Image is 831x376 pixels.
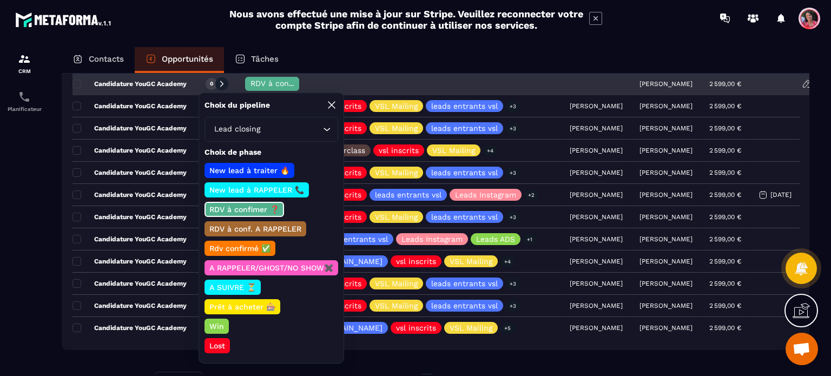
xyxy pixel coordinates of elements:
p: Candidature YouGC Academy [72,80,187,88]
p: Candidature YouGC Academy [72,190,187,199]
p: VSL Mailing [450,324,492,332]
p: Tâches [251,54,279,64]
p: +3 [506,123,520,134]
p: leads entrants vsl [375,191,441,199]
p: New lead à traiter 🔥 [208,165,291,176]
p: +3 [506,212,520,223]
p: Candidature YouGC Academy [72,102,187,110]
p: [DOMAIN_NAME] [321,324,382,332]
p: Candidature YouGC Academy [72,279,187,288]
p: Prêt à acheter 🎰 [208,301,277,312]
p: VSL Mailing [375,213,418,221]
p: Opportunités [162,54,213,64]
p: +5 [500,322,515,334]
p: 2 599,00 € [709,169,741,176]
p: 0 [210,80,213,88]
p: VSL Mailing [375,124,418,132]
p: [PERSON_NAME] [639,324,692,332]
p: RDV à conf. A RAPPELER [208,223,303,234]
p: leads entrants vsl [431,302,498,309]
p: 2 599,00 € [709,258,741,265]
p: [PERSON_NAME] [639,258,692,265]
span: RDV à confimer ❓ [250,79,320,88]
p: +3 [506,278,520,289]
p: Leads Instagram [401,235,463,243]
p: CRM [3,68,46,74]
p: [PERSON_NAME] [639,147,692,154]
div: Ouvrir le chat [786,333,818,365]
p: Rdv confirmé ✅ [208,243,272,254]
a: Tâches [224,47,289,73]
p: Candidature YouGC Academy [72,146,187,155]
p: 2 599,00 € [709,191,741,199]
p: Win [208,321,226,332]
p: Candidature YouGC Academy [72,235,187,243]
p: [PERSON_NAME] [639,235,692,243]
p: VSL Mailing [375,102,418,110]
p: vsl inscrits [396,324,436,332]
p: +3 [506,167,520,179]
p: Leads Instagram [455,191,516,199]
img: scheduler [18,90,31,103]
p: Planificateur [3,106,46,112]
p: Candidature YouGC Academy [72,324,187,332]
p: [PERSON_NAME] [639,102,692,110]
img: formation [18,52,31,65]
p: vsl inscrits [379,147,419,154]
p: [PERSON_NAME] [639,169,692,176]
p: 2 599,00 € [709,213,741,221]
p: Candidature YouGC Academy [72,168,187,177]
p: 2 599,00 € [709,280,741,287]
p: Candidature YouGC Academy [72,213,187,221]
p: vsl inscrits [396,258,436,265]
p: Candidature YouGC Academy [72,301,187,310]
p: A RAPPELER/GHOST/NO SHOW✖️ [208,262,335,273]
p: RDV à confimer ❓ [208,204,281,215]
p: +3 [506,101,520,112]
p: +1 [523,234,536,245]
p: Choix du pipeline [205,100,270,110]
p: leads entrants vsl [431,124,498,132]
p: leads entrants vsl [431,102,498,110]
p: VSL Mailing [432,147,475,154]
p: 2 599,00 € [709,324,741,332]
p: leads entrants vsl [431,213,498,221]
a: Opportunités [135,47,224,73]
p: VSL Mailing [450,258,492,265]
p: +2 [524,189,538,201]
p: 2 599,00 € [709,124,741,132]
p: 2 599,00 € [709,102,741,110]
p: [DOMAIN_NAME] [321,258,382,265]
input: Search for option [262,123,320,135]
p: VSL Mailing [375,169,418,176]
p: leads entrants vsl [321,235,388,243]
p: Candidature YouGC Academy [72,124,187,133]
p: +4 [483,145,497,156]
a: schedulerschedulerPlanificateur [3,82,46,120]
p: [PERSON_NAME] [639,124,692,132]
p: Choix de phase [205,147,338,157]
p: 2 599,00 € [709,147,741,154]
p: Leads ADS [476,235,515,243]
p: VSL Mailing [375,280,418,287]
p: A SUIVRE ⏳ [208,282,258,293]
p: Lost [208,340,227,351]
p: 2 599,00 € [709,302,741,309]
p: +4 [500,256,515,267]
p: [PERSON_NAME] [639,302,692,309]
p: +3 [506,300,520,312]
p: Contacts [89,54,124,64]
a: formationformationCRM [3,44,46,82]
p: 2 599,00 € [709,80,741,88]
p: [PERSON_NAME] [639,191,692,199]
p: [PERSON_NAME] [639,80,692,88]
h2: Nous avons effectué une mise à jour sur Stripe. Veuillez reconnecter votre compte Stripe afin de ... [229,8,584,31]
a: Contacts [62,47,135,73]
p: VSL Mailing [375,302,418,309]
p: [DATE] [770,191,792,199]
p: [PERSON_NAME] [639,213,692,221]
p: leads entrants vsl [431,169,498,176]
img: logo [15,10,113,29]
p: 2 599,00 € [709,235,741,243]
p: New lead à RAPPELER 📞 [208,184,306,195]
